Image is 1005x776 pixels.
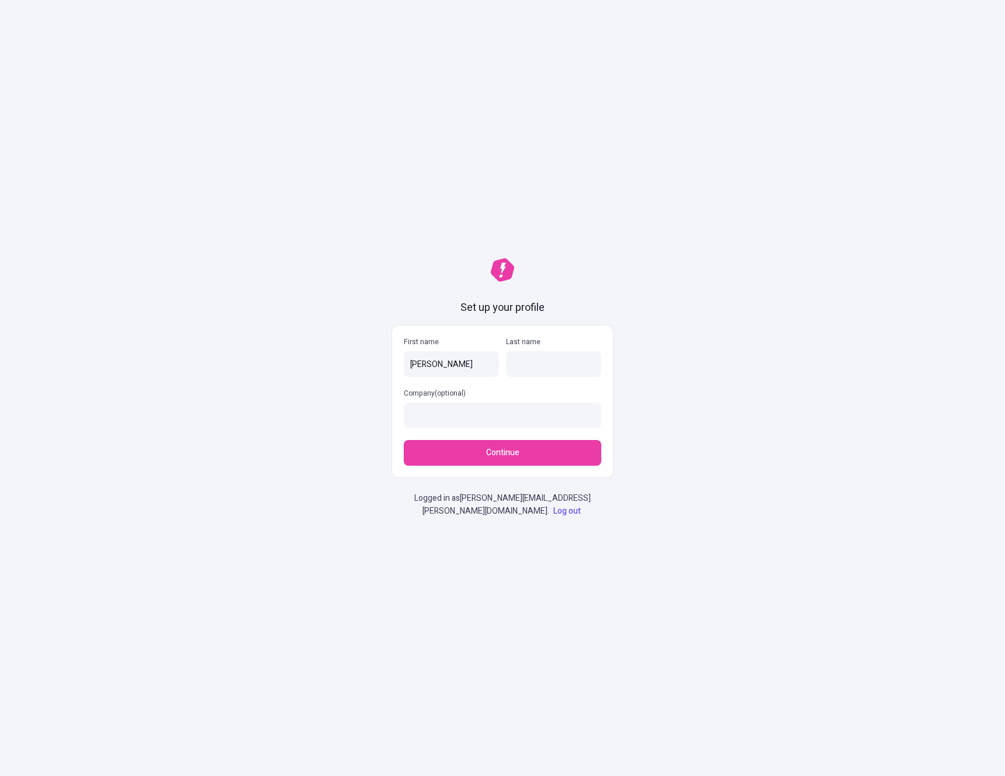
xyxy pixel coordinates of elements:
[551,505,583,517] a: Log out
[486,446,519,459] span: Continue
[404,351,499,377] input: First name
[506,351,601,377] input: Last name
[404,440,601,466] button: Continue
[404,389,601,398] p: Company
[404,403,601,428] input: Company(optional)
[460,300,545,316] h1: Set up your profile
[435,388,466,399] span: (optional)
[506,337,601,347] p: Last name
[391,492,614,518] p: Logged in as [PERSON_NAME][EMAIL_ADDRESS][PERSON_NAME][DOMAIN_NAME] .
[404,337,499,347] p: First name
